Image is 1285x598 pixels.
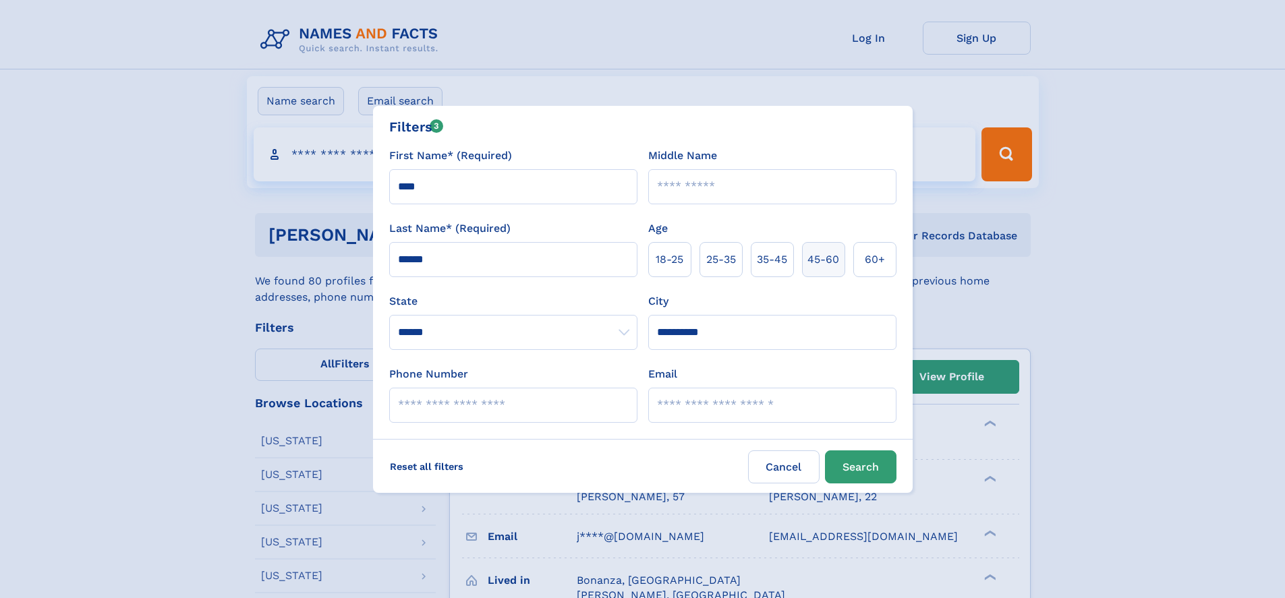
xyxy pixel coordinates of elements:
label: City [648,293,668,309]
label: Phone Number [389,366,468,382]
span: 45‑60 [807,251,839,268]
label: Reset all filters [381,450,472,483]
label: State [389,293,637,309]
label: Last Name* (Required) [389,220,511,237]
div: Filters [389,117,444,137]
span: 25‑35 [706,251,736,268]
label: Cancel [748,450,820,483]
span: 18‑25 [656,251,683,268]
span: 60+ [865,251,885,268]
label: Email [648,366,677,382]
button: Search [825,450,896,483]
label: First Name* (Required) [389,148,512,164]
span: 35‑45 [757,251,787,268]
label: Age [648,220,668,237]
label: Middle Name [648,148,717,164]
